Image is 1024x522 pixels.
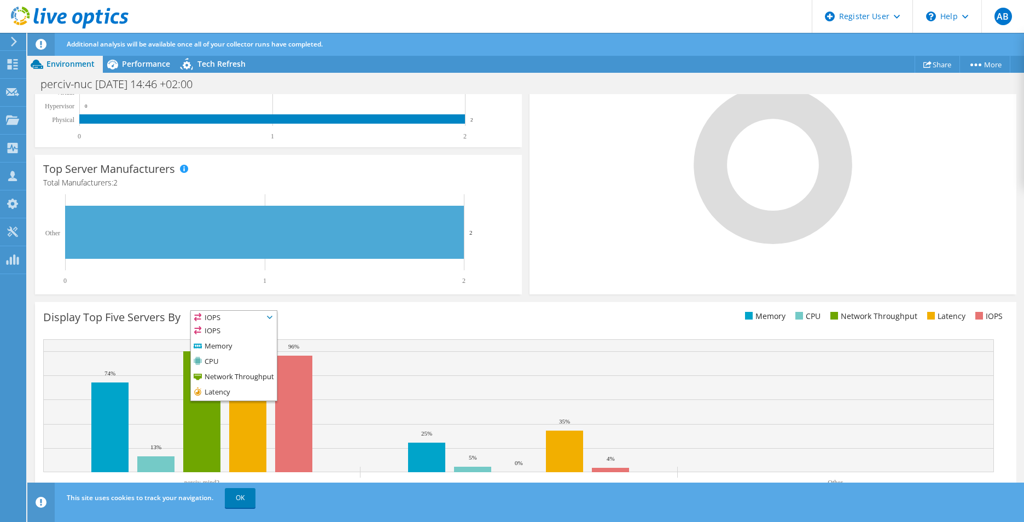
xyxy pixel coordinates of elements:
text: 1 [263,277,266,285]
text: 35% [559,418,570,425]
text: Other [828,479,842,486]
a: Share [915,56,960,73]
span: Tech Refresh [197,59,246,69]
span: Additional analysis will be available once all of your collector runs have completed. [67,39,323,49]
h1: perciv-nuc [DATE] 14:46 +02:00 [36,78,210,90]
text: 13% [150,444,161,450]
text: 0% [515,460,523,466]
text: 1 [271,132,274,140]
h3: Top Server Manufacturers [43,163,175,175]
span: Environment [46,59,95,69]
text: 2 [470,117,473,123]
span: Performance [122,59,170,69]
li: CPU [191,355,277,370]
text: 2 [469,229,473,236]
span: This site uses cookies to track your navigation. [67,493,213,502]
li: Latency [191,385,277,401]
text: 74% [104,370,115,376]
a: OK [225,488,255,508]
li: Latency [924,310,965,322]
li: Memory [191,339,277,355]
text: 96% [288,343,299,350]
text: Physical [52,116,74,124]
text: 5% [469,454,477,461]
text: 0 [78,132,81,140]
text: perciv-mind2 [184,479,220,486]
svg: \n [926,11,936,21]
text: Hypervisor [45,102,74,110]
span: 2 [113,177,118,188]
li: IOPS [973,310,1003,322]
text: 2 [462,277,466,285]
span: IOPS [191,311,277,324]
text: 0 [85,103,88,109]
text: 2 [463,132,467,140]
text: Other [45,229,60,237]
li: Network Throughput [191,370,277,385]
a: More [959,56,1010,73]
text: 0 [63,277,67,285]
span: AB [994,8,1012,25]
h4: Total Manufacturers: [43,177,514,189]
text: 4% [607,455,615,462]
li: Network Throughput [828,310,917,322]
li: CPU [793,310,821,322]
li: IOPS [191,324,277,339]
li: Memory [742,310,786,322]
text: 25% [421,430,432,437]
